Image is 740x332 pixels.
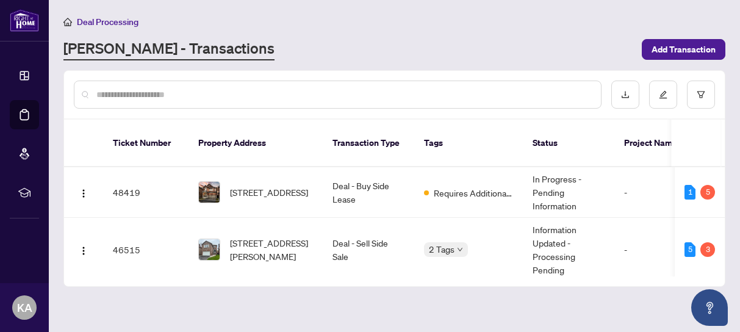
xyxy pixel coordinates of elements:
img: logo [10,9,39,32]
span: Add Transaction [652,40,716,59]
td: Deal - Buy Side Lease [323,167,414,218]
th: Ticket Number [103,120,189,167]
button: Open asap [691,289,728,326]
span: download [621,90,630,99]
th: Status [523,120,614,167]
img: Logo [79,246,88,256]
button: Logo [74,182,93,202]
span: edit [659,90,667,99]
td: - [614,218,688,282]
img: thumbnail-img [199,182,220,203]
button: Logo [74,240,93,259]
button: download [611,81,639,109]
img: Logo [79,189,88,198]
span: filter [697,90,705,99]
div: 5 [684,242,695,257]
span: Deal Processing [77,16,138,27]
span: [STREET_ADDRESS] [230,186,308,199]
th: Property Address [189,120,323,167]
th: Tags [414,120,523,167]
div: 1 [684,185,695,200]
span: home [63,18,72,26]
span: KA [17,299,32,316]
td: Deal - Sell Side Sale [323,218,414,282]
td: 48419 [103,167,189,218]
th: Project Name [614,120,688,167]
button: Add Transaction [642,39,725,60]
td: - [614,167,688,218]
td: 46515 [103,218,189,282]
span: down [457,247,463,253]
img: thumbnail-img [199,239,220,260]
td: Information Updated - Processing Pending [523,218,614,282]
span: [STREET_ADDRESS][PERSON_NAME] [230,236,313,263]
span: Requires Additional Docs [434,186,513,200]
button: filter [687,81,715,109]
div: 3 [700,242,715,257]
td: In Progress - Pending Information [523,167,614,218]
button: edit [649,81,677,109]
div: 5 [700,185,715,200]
th: Transaction Type [323,120,414,167]
a: [PERSON_NAME] - Transactions [63,38,275,60]
span: 2 Tags [429,242,454,256]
